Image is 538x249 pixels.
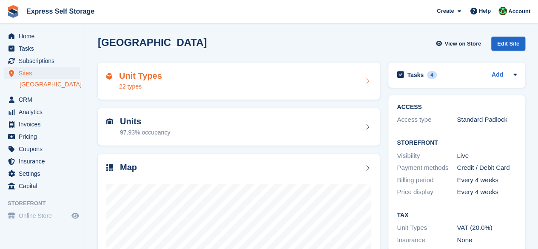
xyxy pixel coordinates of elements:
[4,118,80,130] a: menu
[4,168,80,180] a: menu
[479,7,491,15] span: Help
[435,37,484,51] a: View on Store
[491,37,525,54] a: Edit Site
[498,7,507,15] img: Shakiyra Davis
[4,55,80,67] a: menu
[457,235,517,245] div: None
[4,30,80,42] a: menu
[4,131,80,143] a: menu
[19,210,70,222] span: Online Store
[98,37,207,48] h2: [GEOGRAPHIC_DATA]
[491,37,525,51] div: Edit Site
[508,7,530,16] span: Account
[457,115,517,125] div: Standard Padlock
[19,143,70,155] span: Coupons
[397,175,457,185] div: Billing period
[19,55,70,67] span: Subscriptions
[397,140,517,146] h2: Storefront
[98,108,380,146] a: Units 97.93% occupancy
[98,63,380,100] a: Unit Types 22 types
[397,187,457,197] div: Price display
[19,106,70,118] span: Analytics
[407,71,424,79] h2: Tasks
[120,117,170,126] h2: Units
[19,43,70,54] span: Tasks
[457,163,517,173] div: Credit / Debit Card
[427,71,437,79] div: 4
[4,143,80,155] a: menu
[397,104,517,111] h2: ACCESS
[4,106,80,118] a: menu
[4,210,80,222] a: menu
[19,30,70,42] span: Home
[437,7,454,15] span: Create
[120,128,170,137] div: 97.93% occupancy
[120,163,137,172] h2: Map
[397,151,457,161] div: Visibility
[8,199,85,208] span: Storefront
[397,223,457,233] div: Unit Types
[19,180,70,192] span: Capital
[19,168,70,180] span: Settings
[19,67,70,79] span: Sites
[4,94,80,106] a: menu
[106,164,113,171] img: map-icn-33ee37083ee616e46c38cad1a60f524a97daa1e2b2c8c0bc3eb3415660979fc1.svg
[19,131,70,143] span: Pricing
[4,155,80,167] a: menu
[397,212,517,219] h2: Tax
[4,43,80,54] a: menu
[7,5,20,18] img: stora-icon-8386f47178a22dfd0bd8f6a31ec36ba5ce8667c1dd55bd0f319d3a0aa187defe.svg
[397,115,457,125] div: Access type
[457,175,517,185] div: Every 4 weeks
[457,151,517,161] div: Live
[106,73,112,80] img: unit-type-icn-2b2737a686de81e16bb02015468b77c625bbabd49415b5ef34ead5e3b44a266d.svg
[70,211,80,221] a: Preview store
[19,94,70,106] span: CRM
[4,67,80,79] a: menu
[457,223,517,233] div: VAT (20.0%)
[19,155,70,167] span: Insurance
[4,180,80,192] a: menu
[397,163,457,173] div: Payment methods
[119,82,162,91] div: 22 types
[23,4,98,18] a: Express Self Storage
[397,235,457,245] div: Insurance
[444,40,481,48] span: View on Store
[106,118,113,124] img: unit-icn-7be61d7bf1b0ce9d3e12c5938cc71ed9869f7b940bace4675aadf7bd6d80202e.svg
[492,70,503,80] a: Add
[19,118,70,130] span: Invoices
[119,71,162,81] h2: Unit Types
[457,187,517,197] div: Every 4 weeks
[20,80,80,89] a: [GEOGRAPHIC_DATA]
